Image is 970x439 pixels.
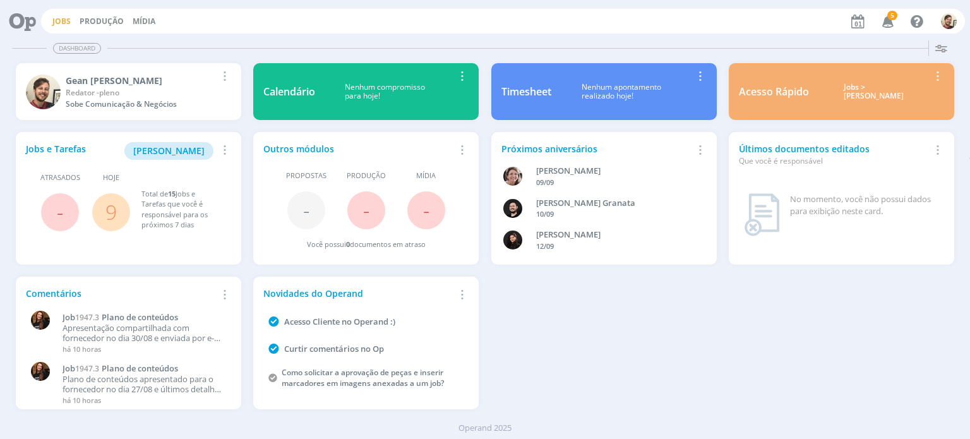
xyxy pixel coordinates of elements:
[536,209,554,219] span: 10/09
[102,363,178,374] span: Plano de conteúdos
[63,364,225,374] a: Job1947.3Plano de conteúdos
[423,196,429,224] span: -
[739,84,809,99] div: Acesso Rápido
[941,13,957,29] img: G
[887,11,897,20] span: 5
[26,75,61,109] img: G
[31,362,50,381] img: T
[263,287,454,300] div: Novidades do Operand
[49,16,75,27] button: Jobs
[26,287,217,300] div: Comentários
[347,171,386,181] span: Produção
[744,193,780,236] img: dashboard_not_found.png
[307,239,426,250] div: Você possui documentos em atraso
[124,142,213,160] button: [PERSON_NAME]
[168,189,176,198] span: 15
[57,198,63,226] span: -
[26,142,217,160] div: Jobs e Tarefas
[282,367,444,388] a: Como solicitar a aprovação de peças e inserir marcadores em imagens anexadas a um job?
[315,83,454,101] div: Nenhum compromisso para hoje!
[63,375,225,394] p: Plano de conteúdos apresentado para o fornecedor no dia 27/08 e últimos detalhes foram alinhados ...
[284,316,395,327] a: Acesso Cliente no Operand :)
[818,83,930,101] div: Jobs > [PERSON_NAME]
[536,165,692,177] div: Aline Beatriz Jackisch
[536,229,692,241] div: Luana da Silva de Andrade
[63,323,225,343] p: Apresentação compartilhada com fornecedor no dia 30/08 e enviada por e-mail para cliente no dia 3...
[284,343,384,354] a: Curtir comentários no Op
[263,142,454,155] div: Outros módulos
[141,189,219,231] div: Total de Jobs e Tarefas que você é responsável para os próximos 7 dias
[66,74,217,87] div: Gean Paulo Naue
[363,196,369,224] span: -
[536,241,554,251] span: 12/09
[503,167,522,186] img: A
[76,16,128,27] button: Produção
[105,198,117,226] a: 9
[124,144,213,156] a: [PERSON_NAME]
[263,84,315,99] div: Calendário
[346,239,350,249] span: 0
[940,10,957,32] button: G
[491,63,717,120] a: TimesheetNenhum apontamentorealizado hoje!
[874,10,900,33] button: 5
[75,312,99,323] span: 1947.3
[102,311,178,323] span: Plano de conteúdos
[790,193,939,218] div: No momento, você não possui dados para exibição neste card.
[66,87,217,99] div: Redator -pleno
[739,142,930,167] div: Últimos documentos editados
[80,16,124,27] a: Produção
[501,142,692,155] div: Próximos aniversários
[416,171,436,181] span: Mídia
[739,155,930,167] div: Que você é responsável
[31,311,50,330] img: T
[303,196,309,224] span: -
[63,344,101,354] span: há 10 horas
[66,99,217,110] div: Sobe Comunicação & Negócios
[53,43,101,54] span: Dashboard
[75,363,99,374] span: 1947.3
[52,16,71,27] a: Jobs
[16,63,241,120] a: GGean [PERSON_NAME]Redator -plenoSobe Comunicação & Negócios
[501,84,551,99] div: Timesheet
[103,172,119,183] span: Hoje
[63,313,225,323] a: Job1947.3Plano de conteúdos
[286,171,326,181] span: Propostas
[133,145,205,157] span: [PERSON_NAME]
[536,177,554,187] span: 09/09
[129,16,159,27] button: Mídia
[63,395,101,405] span: há 10 horas
[503,199,522,218] img: B
[536,197,692,210] div: Bruno Corralo Granata
[40,172,80,183] span: Atrasados
[133,16,155,27] a: Mídia
[551,83,692,101] div: Nenhum apontamento realizado hoje!
[503,231,522,250] img: L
